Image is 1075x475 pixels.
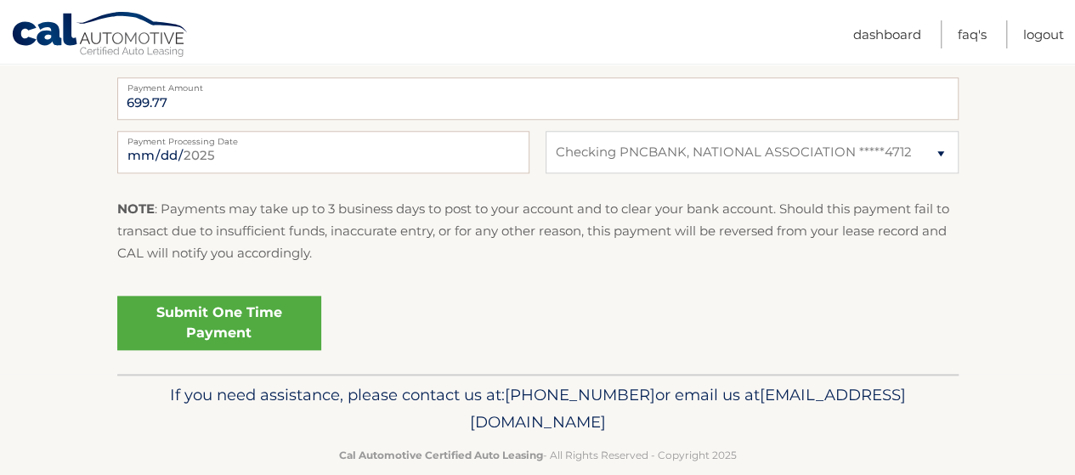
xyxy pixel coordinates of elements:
[117,77,959,120] input: Payment Amount
[505,385,655,404] span: [PHONE_NUMBER]
[117,77,959,91] label: Payment Amount
[853,20,921,48] a: Dashboard
[117,201,155,217] strong: NOTE
[339,449,543,461] strong: Cal Automotive Certified Auto Leasing
[117,198,959,265] p: : Payments may take up to 3 business days to post to your account and to clear your bank account....
[117,296,321,350] a: Submit One Time Payment
[128,382,948,436] p: If you need assistance, please contact us at: or email us at
[11,11,190,60] a: Cal Automotive
[117,131,529,173] input: Payment Date
[117,131,529,144] label: Payment Processing Date
[470,385,906,432] span: [EMAIL_ADDRESS][DOMAIN_NAME]
[958,20,987,48] a: FAQ's
[128,446,948,464] p: - All Rights Reserved - Copyright 2025
[1023,20,1064,48] a: Logout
